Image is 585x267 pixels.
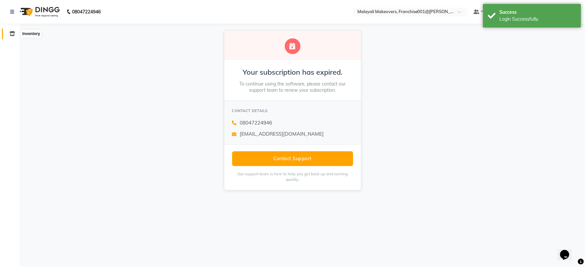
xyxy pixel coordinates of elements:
span: [EMAIL_ADDRESS][DOMAIN_NAME] [240,130,324,138]
iframe: chat widget [558,241,578,260]
div: Inventory [21,30,42,38]
p: Our support team is here to help you get back up and running quickly. [232,171,353,182]
p: To continue using the software, please contact our support team to renew your subscription. [232,81,353,94]
img: logo [17,3,61,21]
h2: Your subscription has expired. [232,67,353,77]
div: Login Successfully. [499,16,576,23]
div: Success [499,9,576,16]
span: CONTACT DETAILS [232,108,268,113]
b: 08047224946 [72,3,101,21]
span: 08047224946 [240,119,272,127]
button: Contact Support [232,151,353,166]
